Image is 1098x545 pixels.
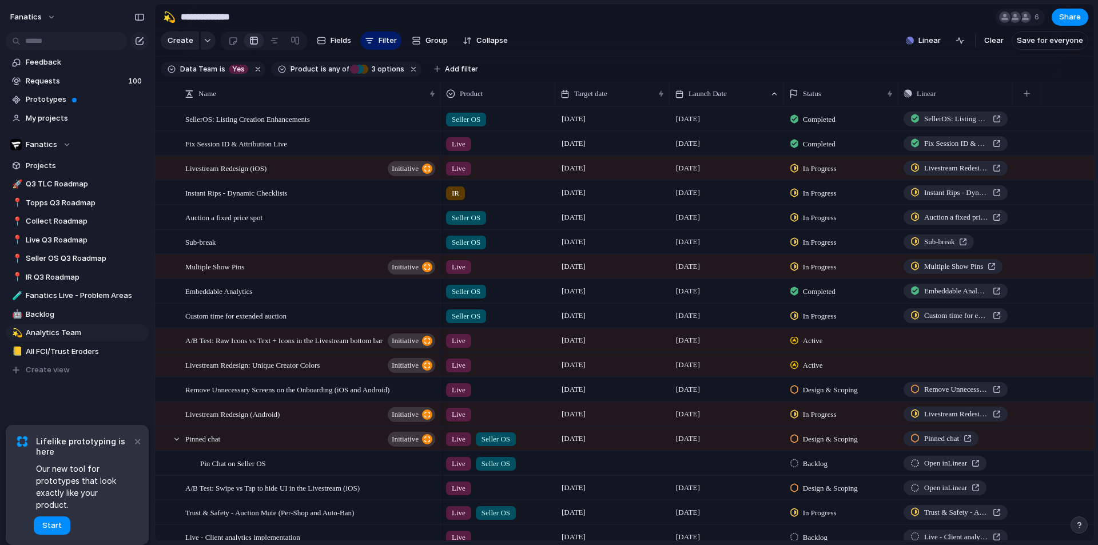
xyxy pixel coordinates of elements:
span: Live [452,384,466,396]
a: Projects [6,157,149,174]
span: Live [452,458,466,470]
span: Completed [803,114,836,125]
span: Seller OS [452,212,480,224]
span: Livestream Redesign: Unique Creator Colors [185,358,320,371]
a: 💫Analytics Team [6,324,149,341]
span: Fix Session ID & Attribution Live [924,138,988,149]
button: 📍 [10,234,22,246]
a: Requests100 [6,73,149,90]
span: fanatics [10,11,42,23]
span: Remove Unnecessary Screens on the Onboarding (iOS and Android) [185,383,389,396]
span: Livestream Redesign (iOS and Android) [924,408,988,420]
span: Collect Roadmap [26,216,145,227]
a: Custom time for extended auction [904,308,1008,323]
span: Start [42,520,62,531]
span: Design & Scoping [803,384,858,396]
span: Projects [26,160,145,172]
button: 🚀 [10,178,22,190]
span: Analytics Team [26,327,145,339]
span: Share [1059,11,1081,23]
span: Livestream Redesign (Android) [185,407,280,420]
span: Trust & Safety - Auction Mute (Per-Shop and Auto-Ban) [924,507,988,518]
span: Multiple Show Pins [185,260,244,273]
span: [DATE] [559,210,588,224]
span: Live [452,163,466,174]
span: Live [452,483,466,494]
span: Fanatics Live - Problem Areas [26,290,145,301]
span: In Progress [803,261,837,273]
button: Filter [360,31,401,50]
span: Sub-break [924,236,954,248]
span: [DATE] [559,112,588,126]
span: [DATE] [559,260,588,273]
span: Completed [803,286,836,297]
a: 📍Seller OS Q3 Roadmap [6,250,149,267]
button: 💫 [10,327,22,339]
span: 3 [368,65,377,73]
span: Create view [26,364,70,376]
span: Custom time for extended auction [924,310,988,321]
span: Instant Rips - Dynamic Checklists [924,187,988,198]
span: Remove Unnecessary Screens on the Onboarding (iOS and Android) [924,384,988,395]
span: Linear [918,35,941,46]
span: [DATE] [559,432,588,445]
span: Backlog [26,309,145,320]
span: Product [460,88,483,100]
button: Add filter [427,61,485,77]
span: Seller OS Q3 Roadmap [26,253,145,264]
a: 📍Live Q3 Roadmap [6,232,149,249]
span: In Progress [803,188,837,199]
span: Requests [26,75,125,87]
span: Livestream Redesign (iOS) [185,161,266,174]
div: 🤖 [12,308,20,321]
span: Seller OS [482,433,510,445]
a: Open inLinear [904,480,986,495]
span: options [368,64,404,74]
div: 📍 [12,196,20,209]
div: 📍IR Q3 Roadmap [6,269,149,286]
span: [DATE] [673,284,703,298]
span: [DATE] [559,309,588,323]
span: Save for everyone [1017,35,1083,46]
span: Fields [331,35,351,46]
div: 💫 [12,327,20,340]
div: 🧪 [12,289,20,303]
button: Dismiss [130,434,144,448]
span: IR [452,188,459,199]
a: Pinned chat [904,431,978,446]
span: Open in Linear [924,458,967,469]
span: [DATE] [673,260,703,273]
span: Multiple Show Pins [924,261,983,272]
span: Live Q3 Roadmap [26,234,145,246]
a: Embeddable Analytics [904,284,1008,299]
span: Live [452,507,466,519]
span: [DATE] [559,186,588,200]
a: Fix Session ID & Attribution Live [904,136,1008,151]
span: In Progress [803,237,837,248]
span: [DATE] [673,506,703,519]
button: 📍 [10,216,22,227]
a: Auction a fixed price spot [904,210,1008,225]
span: Prototypes [26,94,145,105]
a: Instant Rips - Dynamic Checklists [904,185,1008,200]
span: 100 [128,75,144,87]
div: 📍 [12,233,20,246]
span: Topps Q3 Roadmap [26,197,145,209]
span: is [220,64,225,74]
span: initiative [392,333,419,349]
span: [DATE] [673,112,703,126]
span: [DATE] [559,407,588,421]
span: Live [452,360,466,371]
span: Seller OS [452,286,480,297]
button: is [217,63,228,75]
a: 🧪Fanatics Live - Problem Areas [6,287,149,304]
button: Create view [6,361,149,379]
span: Sub-break [185,235,216,248]
button: Save for everyone [1012,31,1088,50]
button: Fields [312,31,356,50]
span: Collapse [476,35,508,46]
span: A/B Test: Raw Icons vs Text + Icons in the Livestream bottom bar [185,333,383,347]
button: Group [406,31,453,50]
span: Pinned chat [185,432,220,445]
